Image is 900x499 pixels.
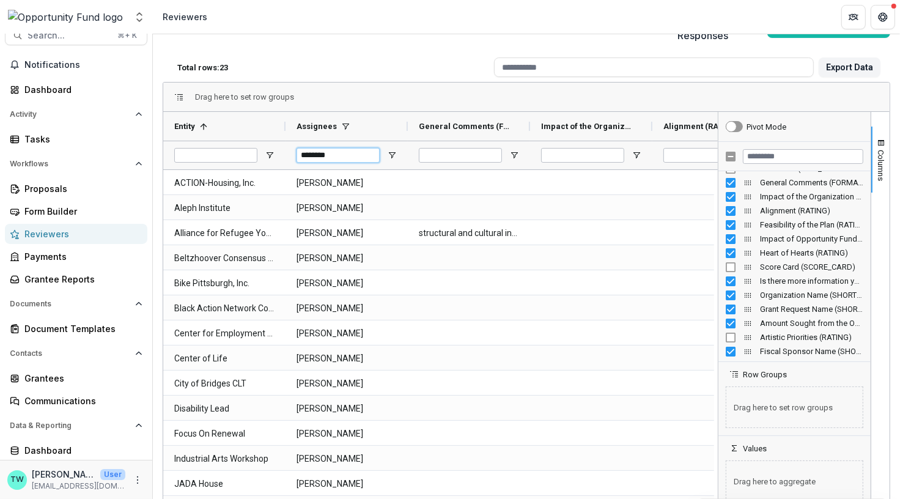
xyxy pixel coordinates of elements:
[174,296,275,321] span: Black Action Network Committee
[743,149,863,164] input: Filter Columns Input
[174,271,275,296] span: Bike Pittsburgh, Inc.
[297,246,397,271] span: [PERSON_NAME]
[5,154,147,174] button: Open Workflows
[663,148,747,163] input: Alignment (RATING) Filter Input
[760,206,863,215] span: Alignment (RATING)
[24,273,138,286] div: Grantee Reports
[130,473,145,487] button: More
[297,148,380,163] input: Assignees Filter Input
[747,122,786,131] div: Pivot Mode
[297,271,397,296] span: [PERSON_NAME]
[28,31,110,41] span: Search...
[760,290,863,300] span: Organization Name (SHORT_TEXT)
[718,204,871,218] div: Alignment (RATING) Column
[760,319,863,328] span: Amount Sought from the Opportunity Fund (CURRENCY)
[131,5,148,29] button: Open entity switcher
[24,83,138,96] div: Dashboard
[5,224,147,244] a: Reviewers
[24,182,138,195] div: Proposals
[760,192,863,201] span: Impact of the Organization or Project (RATING)
[718,49,871,358] div: Column List 22 Columns
[718,302,871,316] div: Grant Request Name (SHORT_TEXT) Column
[5,391,147,411] a: Communications
[718,218,871,232] div: Feasibility of the Plan (RATING) Column
[10,421,130,430] span: Data & Reporting
[718,190,871,204] div: Impact of the Organization or Project (RATING) Column
[760,234,863,243] span: Impact of Opportunity Fund Funding (RATING)
[297,421,397,446] span: [PERSON_NAME]
[10,160,130,168] span: Workflows
[32,481,125,492] p: [EMAIL_ADDRESS][DOMAIN_NAME]
[5,294,147,314] button: Open Documents
[387,150,397,160] button: Open Filter Menu
[5,129,147,149] a: Tasks
[174,396,275,421] span: Disability Lead
[871,5,895,29] button: Get Help
[297,471,397,497] span: [PERSON_NAME]
[841,5,866,29] button: Partners
[718,176,871,190] div: General Comments (FORMATTED_TEXT) Column
[718,246,871,260] div: Heart of Hearts (RATING) Column
[5,105,147,124] button: Open Activity
[174,221,275,246] span: Alliance for Refugee Youth Support and Education
[174,421,275,446] span: Focus On Renewal
[541,148,624,163] input: Impact of the Organization or Project (RATING) Filter Input
[760,248,863,257] span: Heart of Hearts (RATING)
[419,148,502,163] input: General Comments (FORMATTED_TEXT) Filter Input
[760,305,863,314] span: Grant Request Name (SHORT_TEXT)
[24,322,138,335] div: Document Templates
[297,321,397,346] span: [PERSON_NAME]
[419,122,509,131] span: General Comments (FORMATTED_TEXT)
[5,269,147,289] a: Grantee Reports
[297,296,397,321] span: [PERSON_NAME]
[174,171,275,196] span: ACTION-Housing, Inc.
[10,476,24,484] div: Ti Wilhelm
[760,276,863,286] span: Is there more information you need from the organization? (FORMATTED_TEXT)
[718,288,871,302] div: Organization Name (SHORT_TEXT) Column
[760,347,863,356] span: Fiscal Sponsor Name (SHORT_TEXT)
[174,346,275,371] span: Center of Life
[297,171,397,196] span: [PERSON_NAME]
[158,8,212,26] nav: breadcrumb
[297,446,397,471] span: [PERSON_NAME]
[174,196,275,221] span: Aleph Institute
[174,446,275,471] span: Industrial Arts Workshop
[177,63,228,72] p: Total rows: 23
[718,379,871,435] div: Row Groups
[5,416,147,435] button: Open Data & Reporting
[24,372,138,385] div: Grantees
[297,196,397,221] span: [PERSON_NAME]
[115,29,139,42] div: ⌘ + K
[718,274,871,288] div: Is there more information you need from the organization? (FORMATTED_TEXT) Column
[297,122,337,131] span: Assignees
[265,150,275,160] button: Open Filter Menu
[5,319,147,339] a: Document Templates
[195,92,294,102] div: Row Groups
[718,344,871,358] div: Fiscal Sponsor Name (SHORT_TEXT) Column
[174,122,195,131] span: Entity
[24,205,138,218] div: Form Builder
[5,201,147,221] a: Form Builder
[5,179,147,199] a: Proposals
[24,60,142,70] span: Notifications
[10,300,130,308] span: Documents
[163,10,207,23] div: Reviewers
[5,440,147,460] a: Dashboard
[541,122,632,131] span: Impact of the Organization or Project (RATING)
[174,148,257,163] input: Entity Filter Input
[10,349,130,358] span: Contacts
[743,444,767,453] span: Values
[743,370,787,379] span: Row Groups
[297,396,397,421] span: [PERSON_NAME]
[32,468,95,481] p: [PERSON_NAME]
[5,368,147,388] a: Grantees
[8,10,123,24] img: Opportunity Fund logo
[10,110,130,119] span: Activity
[632,150,641,160] button: Open Filter Menu
[718,260,871,274] div: Score Card (SCORE_CARD) Column
[760,333,863,342] span: Artistic Priorities (RATING)
[5,26,147,45] button: Search...
[174,371,275,396] span: City of Bridges CLT
[819,57,880,77] button: Export Data
[663,122,740,131] span: Alignment (RATING)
